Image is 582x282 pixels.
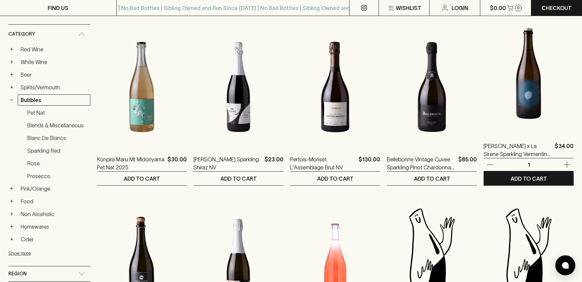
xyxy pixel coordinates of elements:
[18,56,90,68] a: White Wine
[484,172,574,185] button: ADD TO CART
[18,234,90,245] a: Cider
[8,198,15,205] button: +
[387,29,477,145] img: Bellebonne Vintage Cuvee Sparkling Pinot Chardonnay 2021
[24,158,90,169] a: Rosé
[193,172,283,185] button: ADD TO CART
[97,172,187,185] button: ADD TO CART
[8,223,15,230] button: +
[167,155,187,171] p: $30.00
[18,208,90,220] a: Non Alcoholic
[8,270,27,278] span: Region
[264,155,283,171] p: $23.00
[8,236,15,243] button: +
[542,4,572,12] p: Checkout
[458,155,477,171] p: $85.00
[97,155,165,171] a: Konpira Maru Mt Midoriyama Pet Nat 2025
[359,155,380,171] p: $130.00
[8,211,15,217] button: +
[24,132,90,144] a: Blanc de Blancs
[414,175,450,183] p: ADD TO CART
[8,59,15,65] button: +
[97,29,187,145] img: Konpira Maru Mt Midoriyama Pet Nat 2025
[555,142,574,158] p: $34.00
[290,172,380,185] button: ADD TO CART
[18,82,90,93] a: Spirits/Vermouth
[8,246,96,260] button: Show more
[18,196,90,207] a: Food
[452,4,468,12] p: Login
[8,97,15,103] button: −
[396,4,421,12] p: Wishlist
[8,30,35,38] span: Category
[290,29,380,145] img: Pertois-Moriset L'Assemblage Brut NV
[18,44,90,55] a: Red Wine
[511,175,547,183] p: ADD TO CART
[18,183,90,194] a: Pink/Orange
[484,15,574,132] img: Elmore x La Sirene Sparkling Vermentino 2024
[521,161,537,168] p: 1
[8,185,15,192] button: +
[517,6,520,10] p: 0
[562,262,569,269] img: bubble-icon
[24,145,90,156] a: Sparkling Red
[8,46,15,53] button: +
[18,94,90,106] a: Bubbles
[317,175,354,183] p: ADD TO CART
[8,84,15,91] button: +
[290,155,356,171] a: Pertois-Moriset L'Assemblage Brut NV
[24,120,90,131] a: Blends & Miscellaneous
[193,29,283,145] img: Byrne Sparkling Shiraz NV
[8,71,15,78] button: +
[193,155,262,171] a: [PERSON_NAME] Sparkling Shiraz NV
[8,266,90,281] div: Region
[24,107,90,118] a: Pet Nat
[387,155,456,171] a: Bellebonne Vintage Cuvee Sparkling Pinot Chardonnay 2021
[490,4,506,12] p: $0.00
[18,69,90,80] a: Beer
[18,221,90,232] a: Homewares
[484,142,552,158] a: [PERSON_NAME] x La Sirene Sparkling Vermentino 2024
[220,175,257,183] p: ADD TO CART
[124,175,160,183] p: ADD TO CART
[24,170,90,182] a: Prosecco
[8,25,90,44] div: Category
[48,4,69,12] p: FIND US
[387,172,477,185] button: ADD TO CART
